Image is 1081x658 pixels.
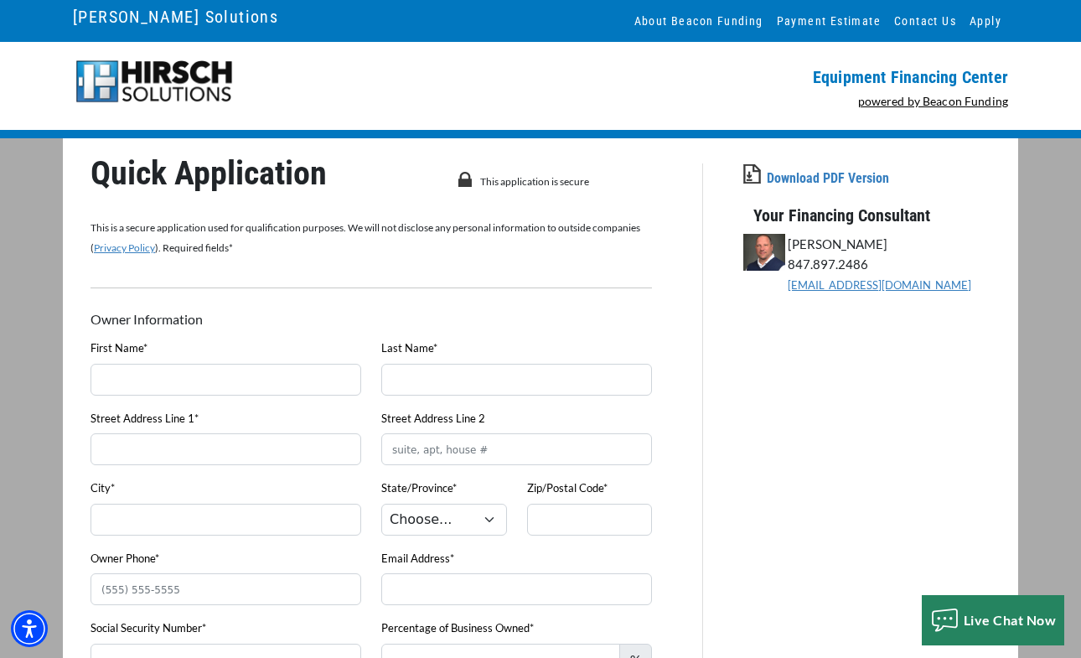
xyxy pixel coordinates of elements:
label: Owner Phone* [91,551,159,567]
p: [PERSON_NAME] [788,234,994,254]
p: Owner Information [91,309,264,329]
span: Live Chat Now [964,612,1057,628]
button: Live Chat Now [922,595,1065,645]
a: [PERSON_NAME] Solutions [73,3,278,31]
label: Last Name* [381,340,437,357]
p: Your Financing Consultant [743,189,1028,225]
label: Email Address* [381,551,454,567]
a: send an email to JWesolowski@beaconfunding.com [788,278,971,292]
p: This application is secure [480,172,642,192]
p: 847.897.2486 [788,254,994,274]
p: Equipment Financing Center [551,67,1008,87]
a: powered by Beacon Funding - open in a new tab [858,94,1009,108]
label: City* [91,480,115,497]
input: (555) 555-5555 [91,573,361,605]
div: Accessibility Menu [11,610,48,647]
label: Social Security Number* [91,620,206,637]
img: John Wesolowski [743,234,785,271]
img: logo [73,59,235,105]
label: First Name* [91,340,147,357]
label: Street Address Line 1* [91,411,199,427]
label: Zip/Postal Code* [527,480,608,497]
a: Download PDF Version - open in a new tab [767,170,889,186]
label: State/Province* [381,480,457,497]
label: Street Address Line 2 [381,411,485,427]
p: This is a secure application used for qualification purposes. We will not disclose any personal i... [91,218,652,258]
p: Quick Application [91,163,410,184]
a: Privacy Policy - open in a new tab [94,241,155,254]
input: suite, apt, house # [381,433,652,465]
label: Percentage of Business Owned* [381,620,534,637]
